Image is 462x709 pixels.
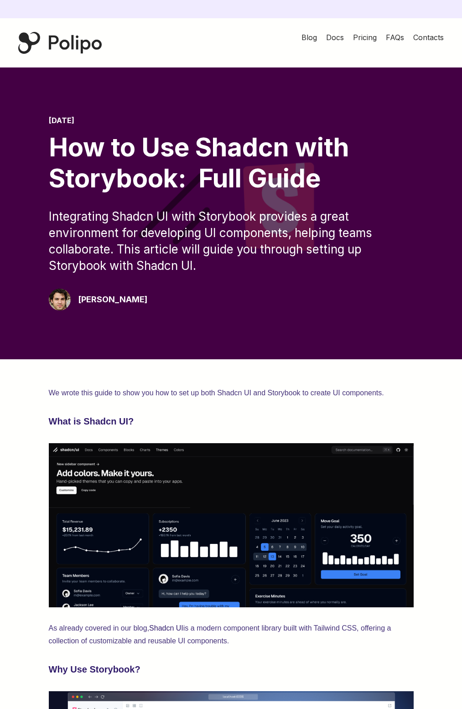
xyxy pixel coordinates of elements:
h3: Why Use Storybook? [49,662,414,677]
div: [PERSON_NAME] [78,293,147,306]
img: Giorgio Pari Polipo [49,289,71,311]
a: Blog [301,32,317,43]
div: Integrating Shadcn UI with Storybook provides a great environment for developing UI components, h... [49,208,414,274]
span: Contacts [413,33,444,42]
div: How to Use Shadcn with Storybook: Full Guide [49,132,414,193]
h3: What is Shadcn UI? [49,414,414,429]
img: Shadcn UI [49,443,414,607]
span: FAQs [386,33,404,42]
a: Contacts [413,32,444,43]
span: Docs [326,33,344,42]
p: We wrote this guide to show you how to set up both Shadcn UI and Storybook to create UI components. [49,387,414,399]
time: [DATE] [49,116,74,125]
span: Blog [301,33,317,42]
a: Docs [326,32,344,43]
a: FAQs [386,32,404,43]
p: As already covered in our blog, is a modern component library built with Tailwind CSS, offering a... [49,622,414,647]
a: Shadcn UI [149,624,183,632]
span: Pricing [353,33,377,42]
a: Pricing [353,32,377,43]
